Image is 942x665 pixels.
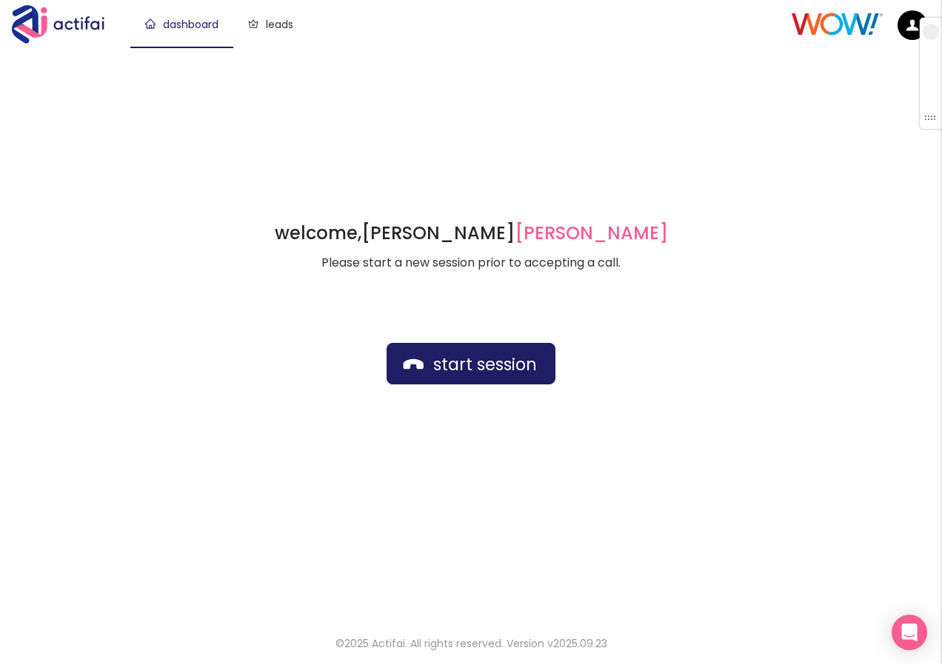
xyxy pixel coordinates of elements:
a: leads [248,17,293,32]
a: dashboard [145,17,218,32]
button: start session [387,343,555,384]
strong: [PERSON_NAME] [361,221,668,245]
p: Please start a new session prior to accepting a call. [275,254,668,272]
div: Open Intercom Messenger [892,615,927,650]
img: Actifai Logo [12,5,118,44]
img: default.png [898,10,927,40]
span: [PERSON_NAME] [515,221,668,245]
img: Client Logo [792,13,883,36]
h1: welcome, [275,221,668,245]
